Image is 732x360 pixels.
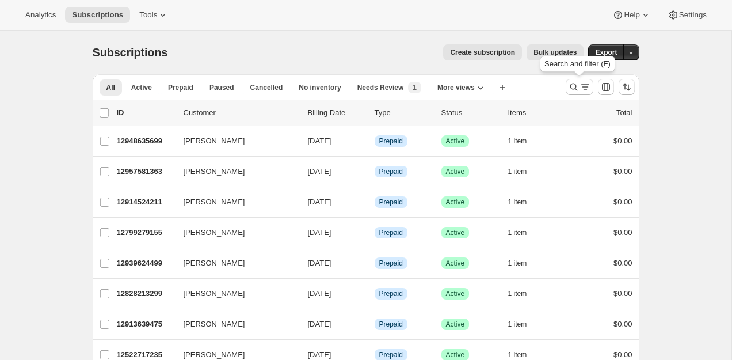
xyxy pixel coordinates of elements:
[446,228,465,237] span: Active
[117,133,632,149] div: 12948635699[PERSON_NAME][DATE]InfoPrepaidSuccessActive1 item$0.00
[508,228,527,237] span: 1 item
[508,107,566,119] div: Items
[308,137,331,145] span: [DATE]
[132,7,176,23] button: Tools
[177,132,292,150] button: [PERSON_NAME]
[308,107,365,119] p: Billing Date
[493,79,512,96] button: Create new view
[508,316,540,332] button: 1 item
[661,7,714,23] button: Settings
[508,167,527,176] span: 1 item
[357,83,404,92] span: Needs Review
[379,228,403,237] span: Prepaid
[177,162,292,181] button: [PERSON_NAME]
[446,167,465,176] span: Active
[613,167,632,176] span: $0.00
[177,285,292,303] button: [PERSON_NAME]
[308,167,331,176] span: [DATE]
[139,10,157,20] span: Tools
[588,44,624,60] button: Export
[177,223,292,242] button: [PERSON_NAME]
[72,10,123,20] span: Subscriptions
[117,227,174,238] p: 12799279155
[508,194,540,210] button: 1 item
[25,10,56,20] span: Analytics
[308,289,331,298] span: [DATE]
[308,228,331,237] span: [DATE]
[379,198,403,207] span: Prepaid
[18,7,63,23] button: Analytics
[117,166,174,177] p: 12957581363
[93,46,168,59] span: Subscriptions
[299,83,341,92] span: No inventory
[508,255,540,271] button: 1 item
[508,137,527,146] span: 1 item
[117,107,174,119] p: ID
[613,228,632,237] span: $0.00
[117,286,632,302] div: 12828213299[PERSON_NAME][DATE]InfoPrepaidSuccessActive1 item$0.00
[117,319,174,330] p: 12913639475
[508,164,540,180] button: 1 item
[308,320,331,328] span: [DATE]
[379,320,403,329] span: Prepaid
[117,316,632,332] div: 12913639475[PERSON_NAME][DATE]InfoPrepaidSuccessActive1 item$0.00
[184,257,245,269] span: [PERSON_NAME]
[508,286,540,302] button: 1 item
[379,289,403,298] span: Prepaid
[566,79,593,95] button: Search and filter results
[508,289,527,298] span: 1 item
[616,107,632,119] p: Total
[595,48,617,57] span: Export
[184,288,245,300] span: [PERSON_NAME]
[446,350,465,359] span: Active
[613,259,632,267] span: $0.00
[619,79,635,95] button: Sort the results
[168,83,193,92] span: Prepaid
[446,259,465,268] span: Active
[379,350,403,359] span: Prepaid
[308,350,331,359] span: [DATE]
[308,259,331,267] span: [DATE]
[117,107,632,119] div: IDCustomerBilling DateTypeStatusItemsTotal
[184,166,245,177] span: [PERSON_NAME]
[446,198,465,207] span: Active
[443,44,522,60] button: Create subscription
[106,83,115,92] span: All
[184,227,245,238] span: [PERSON_NAME]
[450,48,515,57] span: Create subscription
[446,289,465,298] span: Active
[117,135,174,147] p: 12948635699
[613,198,632,206] span: $0.00
[131,83,152,92] span: Active
[508,320,527,329] span: 1 item
[184,135,245,147] span: [PERSON_NAME]
[613,137,632,145] span: $0.00
[413,83,417,92] span: 1
[533,48,577,57] span: Bulk updates
[379,259,403,268] span: Prepaid
[117,164,632,180] div: 12957581363[PERSON_NAME][DATE]InfoPrepaidSuccessActive1 item$0.00
[446,320,465,329] span: Active
[598,79,614,95] button: Customize table column order and visibility
[117,257,174,269] p: 12939624499
[527,44,584,60] button: Bulk updates
[184,319,245,330] span: [PERSON_NAME]
[117,194,632,210] div: 12914524211[PERSON_NAME][DATE]InfoPrepaidSuccessActive1 item$0.00
[613,289,632,298] span: $0.00
[613,320,632,328] span: $0.00
[508,225,540,241] button: 1 item
[177,315,292,334] button: [PERSON_NAME]
[679,10,707,20] span: Settings
[177,193,292,211] button: [PERSON_NAME]
[117,255,632,271] div: 12939624499[PERSON_NAME][DATE]InfoPrepaidSuccessActive1 item$0.00
[446,137,465,146] span: Active
[508,198,527,207] span: 1 item
[209,83,234,92] span: Paused
[65,7,130,23] button: Subscriptions
[379,137,403,146] span: Prepaid
[250,83,283,92] span: Cancelled
[508,133,540,149] button: 1 item
[379,167,403,176] span: Prepaid
[117,288,174,300] p: 12828213299
[308,198,331,206] span: [DATE]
